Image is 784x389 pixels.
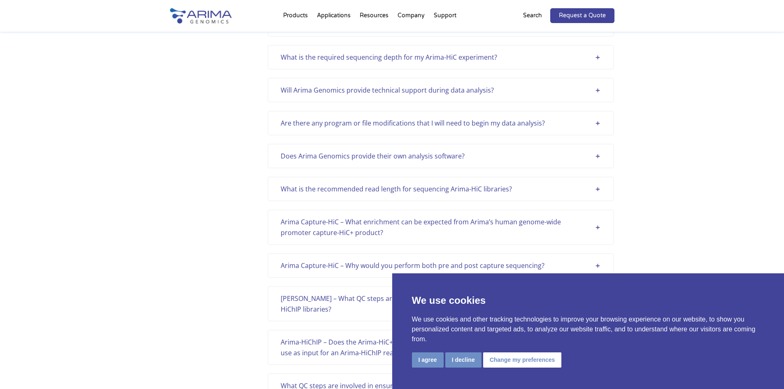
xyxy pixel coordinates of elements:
div: Arima Capture-HiC – What enrichment can be expected from Arima’s human genome-wide promoter captu... [281,217,601,238]
p: We use cookies [412,293,765,308]
div: [PERSON_NAME] – What QC steps are involved in ensuring high-quality and high-complexity Arima-HiC... [281,293,601,314]
div: Are there any program or file modifications that I will need to begin my data analysis? [281,118,601,128]
div: Does Arima Genomics provide their own analysis software? [281,151,601,161]
div: What is the required sequencing depth for my Arima-HiC experiment? [281,52,601,63]
button: I decline [445,352,482,368]
button: I agree [412,352,444,368]
div: Will Arima Genomics provide technical support during data analysis? [281,85,601,96]
div: What is the recommended read length for sequencing Arima-HiC libraries? [281,184,601,194]
button: Change my preferences [483,352,562,368]
p: Search [523,10,542,21]
a: Request a Quote [550,8,614,23]
div: Arima-HiChIP – Does the Arima-HiC+ kit provide a way to optimize the amount of sample material to... [281,337,601,358]
div: Arima Capture-HiC – Why would you perform both pre and post capture sequencing? [281,260,601,271]
img: Arima-Genomics-logo [170,8,232,23]
p: We use cookies and other tracking technologies to improve your browsing experience on our website... [412,314,765,344]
